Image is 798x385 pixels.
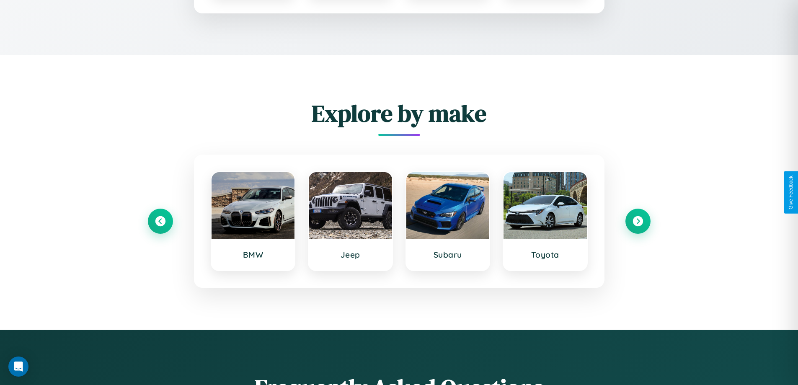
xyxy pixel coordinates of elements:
h3: Jeep [317,250,384,260]
div: Open Intercom Messenger [8,357,28,377]
h3: Subaru [415,250,481,260]
h3: Toyota [512,250,578,260]
h3: BMW [220,250,287,260]
h2: Explore by make [148,97,651,129]
div: Give Feedback [788,176,794,209]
